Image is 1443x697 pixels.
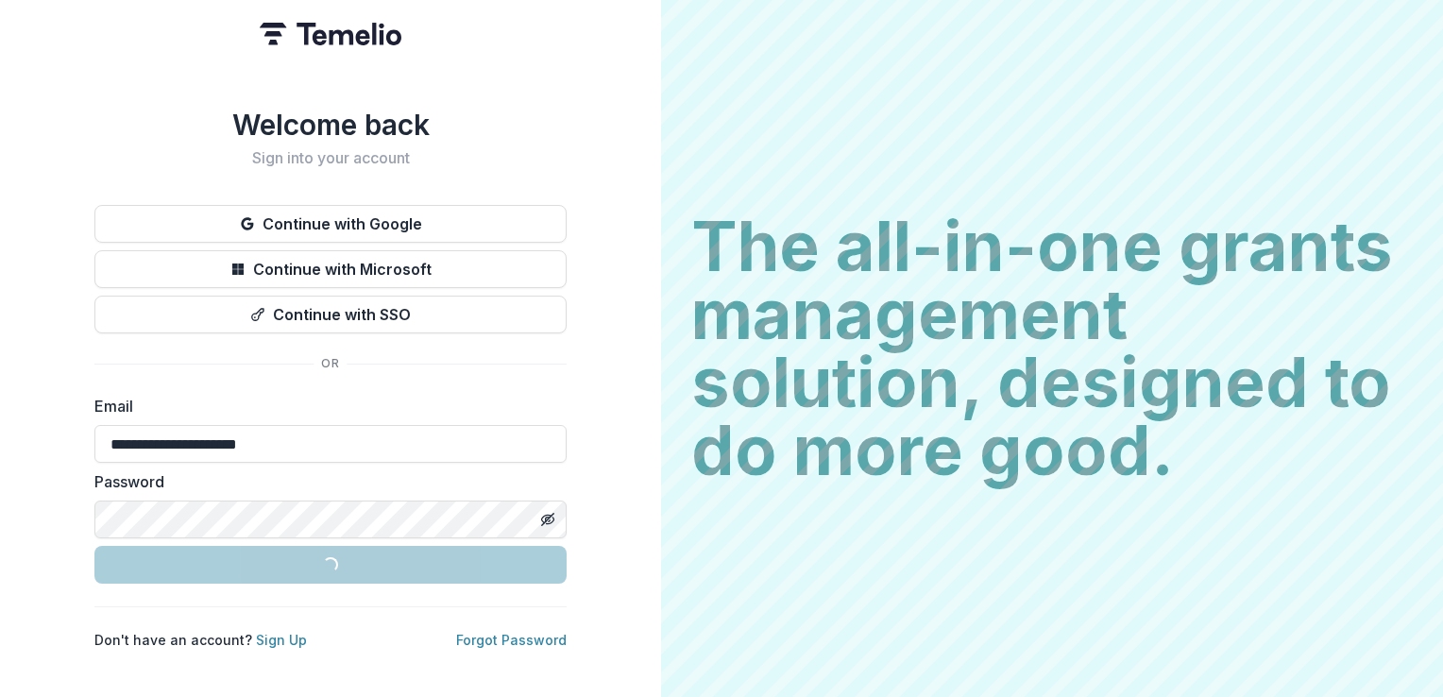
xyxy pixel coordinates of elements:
[94,108,567,142] h1: Welcome back
[94,149,567,167] h2: Sign into your account
[94,395,555,417] label: Email
[94,250,567,288] button: Continue with Microsoft
[94,296,567,333] button: Continue with SSO
[94,205,567,243] button: Continue with Google
[94,630,307,650] p: Don't have an account?
[256,632,307,648] a: Sign Up
[260,23,401,45] img: Temelio
[533,504,563,535] button: Toggle password visibility
[94,470,555,493] label: Password
[456,632,567,648] a: Forgot Password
